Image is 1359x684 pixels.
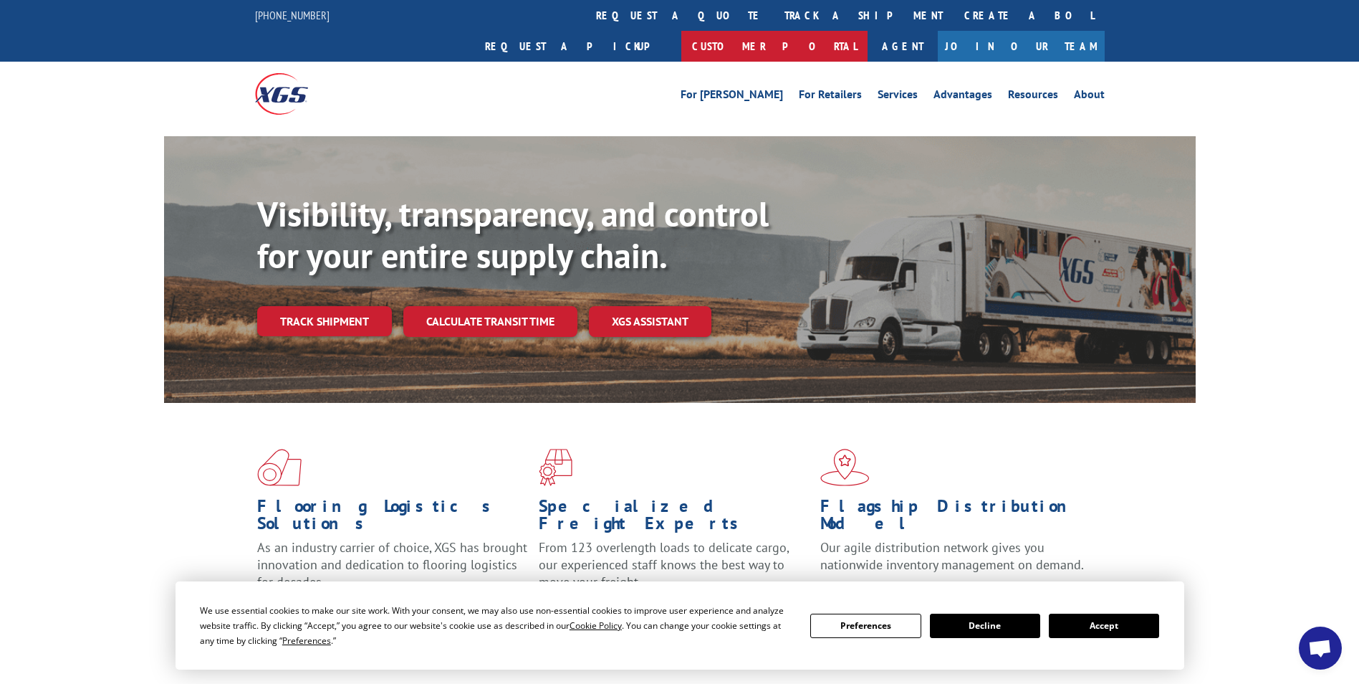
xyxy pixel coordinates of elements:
div: We use essential cookies to make our site work. With your consent, we may also use non-essential ... [200,603,793,648]
a: Calculate transit time [403,306,577,337]
a: Join Our Team [938,31,1105,62]
span: Preferences [282,635,331,647]
div: Open chat [1299,627,1342,670]
h1: Specialized Freight Experts [539,498,810,539]
b: Visibility, transparency, and control for your entire supply chain. [257,191,769,277]
h1: Flagship Distribution Model [820,498,1091,539]
p: From 123 overlength loads to delicate cargo, our experienced staff knows the best way to move you... [539,539,810,603]
a: Request a pickup [474,31,681,62]
a: [PHONE_NUMBER] [255,8,330,22]
a: For [PERSON_NAME] [681,89,783,105]
img: xgs-icon-total-supply-chain-intelligence-red [257,449,302,486]
a: For Retailers [799,89,862,105]
a: Resources [1008,89,1058,105]
a: Customer Portal [681,31,868,62]
a: Agent [868,31,938,62]
img: xgs-icon-flagship-distribution-model-red [820,449,870,486]
button: Preferences [810,614,921,638]
a: Track shipment [257,306,392,336]
button: Decline [930,614,1040,638]
span: Cookie Policy [570,619,622,632]
img: xgs-icon-focused-on-flooring-red [539,449,572,486]
a: Advantages [933,89,992,105]
button: Accept [1049,614,1159,638]
a: About [1074,89,1105,105]
div: Cookie Consent Prompt [176,581,1184,670]
a: Services [878,89,918,105]
span: As an industry carrier of choice, XGS has brought innovation and dedication to flooring logistics... [257,539,527,590]
span: Our agile distribution network gives you nationwide inventory management on demand. [820,539,1084,573]
a: XGS ASSISTANT [589,306,711,337]
h1: Flooring Logistics Solutions [257,498,528,539]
